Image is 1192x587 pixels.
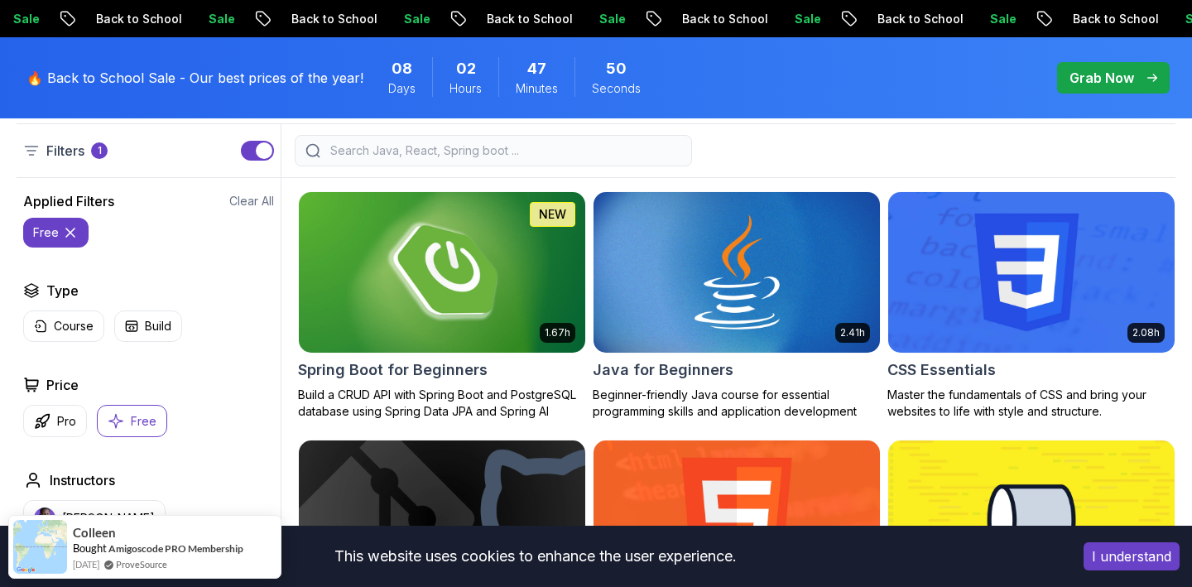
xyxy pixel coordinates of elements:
span: Seconds [592,80,641,97]
span: Hours [449,80,482,97]
img: instructor img [34,508,55,529]
span: Bought [73,541,107,555]
p: Back to School [65,11,177,27]
p: 🔥 Back to School Sale - Our best prices of the year! [26,68,363,88]
span: 2 Hours [456,57,476,80]
p: Pro [57,413,76,430]
p: Back to School [1041,11,1154,27]
p: Course [54,318,94,334]
p: Free [131,413,156,430]
p: Build [145,318,171,334]
h2: Type [46,281,79,301]
span: 50 Seconds [606,57,627,80]
p: [PERSON_NAME] [62,510,155,527]
h2: Java for Beginners [593,358,733,382]
p: 1 [98,144,102,157]
button: instructor img[PERSON_NAME] [23,500,166,536]
button: Clear All [229,193,274,209]
span: Days [388,80,416,97]
span: Colleen [73,526,116,540]
input: Search Java, React, Spring boot ... [327,142,681,159]
p: Sale [763,11,816,27]
p: Back to School [651,11,763,27]
img: CSS Essentials card [888,192,1175,353]
button: Course [23,310,104,342]
a: CSS Essentials card2.08hCSS EssentialsMaster the fundamentals of CSS and bring your websites to l... [887,191,1175,420]
p: free [33,224,59,241]
img: Spring Boot for Beginners card [291,188,592,356]
button: Build [114,310,182,342]
img: provesource social proof notification image [13,520,67,574]
div: This website uses cookies to enhance the user experience. [12,538,1059,575]
span: [DATE] [73,557,99,571]
p: 1.67h [545,326,570,339]
p: Sale [177,11,230,27]
h2: Spring Boot for Beginners [298,358,488,382]
span: Minutes [516,80,558,97]
span: 8 Days [392,57,412,80]
a: ProveSource [116,557,167,571]
span: 47 Minutes [527,57,546,80]
a: Amigoscode PRO Membership [108,542,243,555]
p: 2.08h [1132,326,1160,339]
p: Beginner-friendly Java course for essential programming skills and application development [593,387,881,420]
h2: Price [46,375,79,395]
img: Java for Beginners card [594,192,880,353]
p: 2.41h [840,326,865,339]
p: Grab Now [1069,68,1134,88]
p: Sale [959,11,1012,27]
h2: CSS Essentials [887,358,996,382]
h2: Instructors [50,470,115,490]
p: Master the fundamentals of CSS and bring your websites to life with style and structure. [887,387,1175,420]
h2: Applied Filters [23,191,114,211]
button: Pro [23,405,87,437]
p: Build a CRUD API with Spring Boot and PostgreSQL database using Spring Data JPA and Spring AI [298,387,586,420]
p: Filters [46,141,84,161]
p: Sale [568,11,621,27]
p: Back to School [260,11,372,27]
a: Java for Beginners card2.41hJava for BeginnersBeginner-friendly Java course for essential program... [593,191,881,420]
p: Sale [372,11,425,27]
p: Back to School [455,11,568,27]
button: Free [97,405,167,437]
p: Back to School [846,11,959,27]
button: free [23,218,89,248]
button: Accept cookies [1084,542,1180,570]
p: NEW [539,206,566,223]
a: Spring Boot for Beginners card1.67hNEWSpring Boot for BeginnersBuild a CRUD API with Spring Boot ... [298,191,586,420]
